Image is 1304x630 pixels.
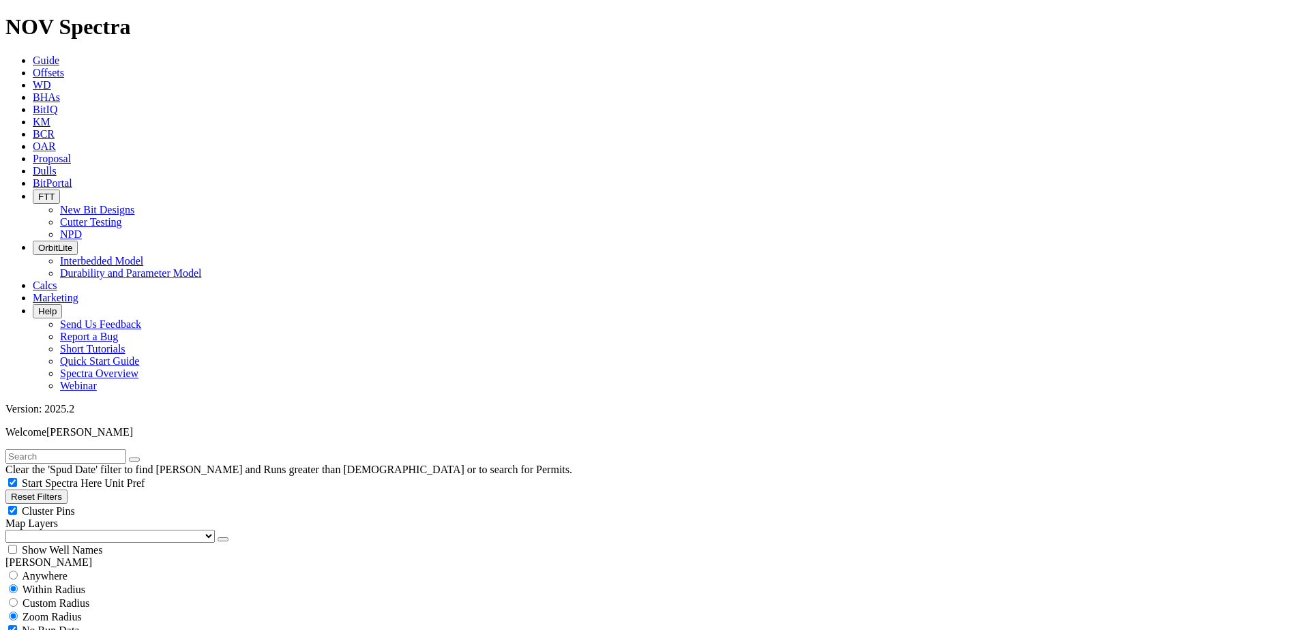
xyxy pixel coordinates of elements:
a: Send Us Feedback [60,318,141,330]
span: Map Layers [5,517,58,529]
span: OrbitLite [38,243,72,253]
a: BHAs [33,91,60,103]
button: Reset Filters [5,490,68,504]
a: Webinar [60,380,97,391]
a: OAR [33,140,56,152]
input: Search [5,449,126,464]
a: BCR [33,128,55,140]
a: Cutter Testing [60,216,122,228]
a: Spectra Overview [60,367,138,379]
div: Version: 2025.2 [5,403,1299,415]
span: Within Radius [23,584,85,595]
div: [PERSON_NAME] [5,556,1299,569]
a: Quick Start Guide [60,355,139,367]
span: Help [38,306,57,316]
button: OrbitLite [33,241,78,255]
span: Custom Radius [23,597,89,609]
button: Help [33,304,62,318]
span: Show Well Names [22,544,102,556]
a: New Bit Designs [60,204,134,215]
a: Marketing [33,292,78,303]
a: NPD [60,228,82,240]
h1: NOV Spectra [5,14,1299,40]
a: Proposal [33,153,71,164]
span: Anywhere [22,570,68,582]
a: Dulls [33,165,57,177]
span: Cluster Pins [22,505,75,517]
span: Unit Pref [104,477,145,489]
a: Calcs [33,280,57,291]
a: BitIQ [33,104,57,115]
span: Clear the 'Spud Date' filter to find [PERSON_NAME] and Runs greater than [DEMOGRAPHIC_DATA] or to... [5,464,572,475]
button: FTT [33,190,60,204]
span: Zoom Radius [23,611,82,622]
p: Welcome [5,426,1299,438]
a: Guide [33,55,59,66]
a: Durability and Parameter Model [60,267,202,279]
span: [PERSON_NAME] [46,426,133,438]
a: WD [33,79,51,91]
a: BitPortal [33,177,72,189]
span: FTT [38,192,55,202]
a: KM [33,116,50,127]
input: Start Spectra Here [8,478,17,487]
a: Interbedded Model [60,255,143,267]
a: Short Tutorials [60,343,125,355]
span: Start Spectra Here [22,477,102,489]
a: Report a Bug [60,331,118,342]
a: Offsets [33,67,64,78]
